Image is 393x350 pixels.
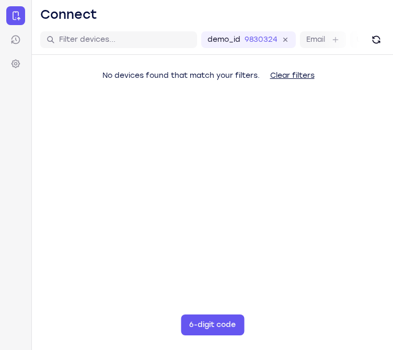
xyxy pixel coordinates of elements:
[6,54,25,73] a: Settings
[181,314,244,335] button: 6-digit code
[368,31,385,48] button: Refresh
[207,34,240,45] label: demo_id
[306,34,325,45] label: Email
[59,34,191,45] input: Filter devices...
[6,30,25,49] a: Sessions
[262,65,323,86] button: Clear filters
[40,6,97,23] h1: Connect
[6,6,25,25] a: Connect
[102,71,260,80] span: No devices found that match your filters.
[356,34,383,45] label: User ID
